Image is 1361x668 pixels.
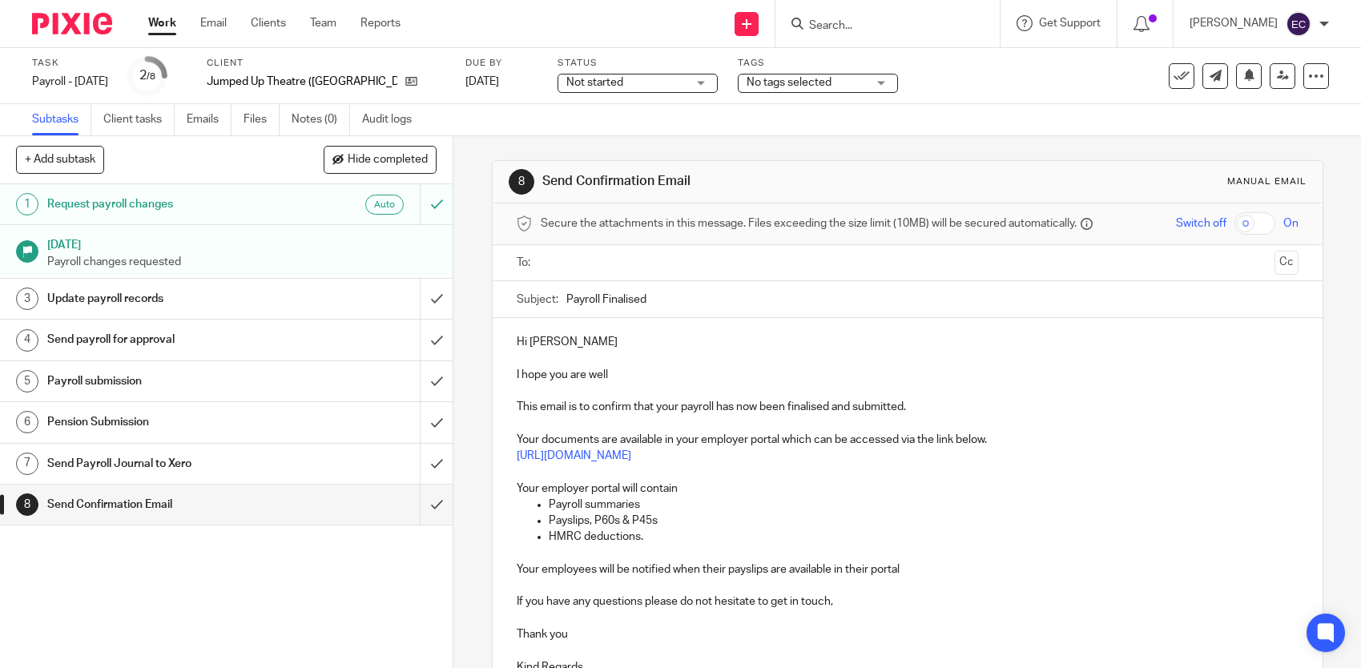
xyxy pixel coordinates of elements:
[517,255,534,271] label: To:
[365,195,404,215] div: Auto
[738,57,898,70] label: Tags
[16,146,104,173] button: + Add subtask
[1286,11,1311,37] img: svg%3E
[1283,215,1299,231] span: On
[542,173,941,190] h1: Send Confirmation Email
[47,233,437,253] h1: [DATE]
[16,288,38,310] div: 3
[324,146,437,173] button: Hide completed
[310,15,336,31] a: Team
[47,328,285,352] h1: Send payroll for approval
[1227,175,1307,188] div: Manual email
[147,72,155,81] small: /8
[32,74,108,90] div: Payroll - September 2025
[360,15,401,31] a: Reports
[244,104,280,135] a: Files
[47,254,437,270] p: Payroll changes requested
[517,432,1299,448] p: Your documents are available in your employer portal which can be accessed via the link below.
[292,104,350,135] a: Notes (0)
[139,66,155,85] div: 2
[558,57,718,70] label: Status
[16,453,38,475] div: 7
[148,15,176,31] a: Work
[517,292,558,308] label: Subject:
[32,13,112,34] img: Pixie
[509,169,534,195] div: 8
[517,561,1299,577] p: Your employees will be notified when their payslips are available in their portal
[207,74,397,90] p: Jumped Up Theatre ([GEOGRAPHIC_DATA])
[32,74,108,90] div: Payroll - [DATE]
[207,57,445,70] label: Client
[348,154,428,167] span: Hide completed
[16,411,38,433] div: 6
[187,104,232,135] a: Emails
[32,57,108,70] label: Task
[47,369,285,393] h1: Payroll submission
[47,287,285,311] h1: Update payroll records
[16,329,38,352] div: 4
[517,334,1299,350] p: Hi [PERSON_NAME]
[517,450,631,461] a: [URL][DOMAIN_NAME]
[103,104,175,135] a: Client tasks
[47,493,285,517] h1: Send Confirmation Email
[362,104,424,135] a: Audit logs
[566,77,623,88] span: Not started
[549,497,1299,513] p: Payroll summaries
[47,192,285,216] h1: Request payroll changes
[200,15,227,31] a: Email
[16,193,38,215] div: 1
[747,77,831,88] span: No tags selected
[517,594,1299,610] p: If you have any questions please do not hesitate to get in touch,
[465,76,499,87] span: [DATE]
[47,452,285,476] h1: Send Payroll Journal to Xero
[16,370,38,392] div: 5
[549,529,1299,545] p: HMRC deductions.
[16,493,38,516] div: 8
[1039,18,1101,29] span: Get Support
[251,15,286,31] a: Clients
[32,104,91,135] a: Subtasks
[541,215,1077,231] span: Secure the attachments in this message. Files exceeding the size limit (10MB) will be secured aut...
[465,57,538,70] label: Due by
[1176,215,1226,231] span: Switch off
[1274,251,1299,275] button: Cc
[517,367,1299,383] p: I hope you are well
[549,513,1299,529] p: Payslips, P60s & P45s
[807,19,952,34] input: Search
[517,481,1299,497] p: Your employer portal will contain
[517,626,1299,642] p: Thank you
[47,410,285,434] h1: Pension Submission
[1190,15,1278,31] p: [PERSON_NAME]
[517,399,1299,415] p: This email is to confirm that your payroll has now been finalised and submitted.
